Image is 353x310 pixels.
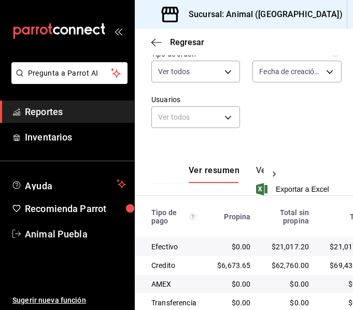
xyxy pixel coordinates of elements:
[170,37,204,47] span: Regresar
[114,27,122,35] button: open_drawer_menu
[151,242,196,252] div: Efectivo
[151,37,204,47] button: Regresar
[189,213,196,220] svg: Los pagos realizados con Pay y otras terminales son montos brutos.
[267,260,309,271] div: $62,760.00
[256,165,295,183] button: Ver pagos
[259,66,322,77] span: Fecha de creación de orden
[25,178,112,190] span: Ayuda
[189,165,239,183] button: Ver resumen
[12,295,126,306] span: Sugerir nueva función
[25,105,126,119] span: Reportes
[151,96,240,103] label: Usuarios
[158,66,190,77] span: Ver todos
[25,202,126,216] span: Recomienda Parrot
[151,279,196,289] div: AMEX
[151,260,196,271] div: Credito
[28,68,111,79] span: Pregunta a Parrot AI
[267,208,309,225] div: Total sin propina
[213,298,251,308] div: $0.00
[267,279,309,289] div: $0.00
[213,279,251,289] div: $0.00
[25,130,126,144] span: Inventarios
[267,298,309,308] div: $0.00
[189,165,264,183] div: navigation tabs
[151,298,196,308] div: Transferencia
[213,260,251,271] div: $6,673.65
[25,227,126,241] span: Animal Puebla
[213,213,251,221] div: Propina
[213,242,251,252] div: $0.00
[7,75,128,86] a: Pregunta a Parrot AI
[11,62,128,84] button: Pregunta a Parrot AI
[258,183,329,195] button: Exportar a Excel
[267,242,309,252] div: $21,017.20
[180,8,343,21] h3: Sucursal: Animal ([GEOGRAPHIC_DATA])
[151,106,240,128] div: Ver todos
[151,208,196,225] div: Tipo de pago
